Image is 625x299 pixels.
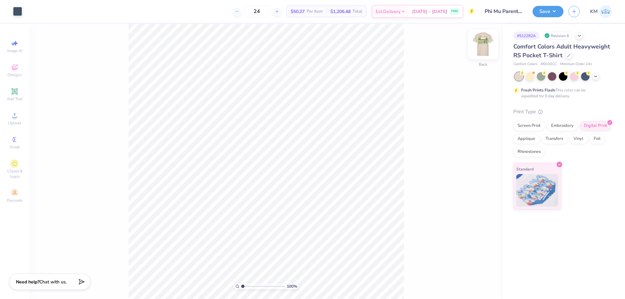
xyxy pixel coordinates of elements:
span: 100 % [287,283,297,289]
div: This color can be expedited for 5 day delivery. [521,87,601,99]
img: Back [470,31,496,57]
img: Standard [516,174,558,207]
span: Decorate [7,198,22,203]
strong: Fresh Prints Flash: [521,88,556,93]
span: $50.27 [291,8,305,15]
span: [DATE] - [DATE] [412,8,447,15]
div: Revision 6 [543,32,573,40]
input: Untitled Design [480,5,528,18]
span: Add Text [7,96,22,102]
span: KM [590,8,598,15]
span: Est. Delivery [376,8,400,15]
span: Comfort Colors Adult Heavyweight RS Pocket T-Shirt [513,43,610,59]
strong: Need help? [16,279,39,285]
div: Vinyl [569,134,588,144]
div: Foil [590,134,605,144]
div: Print Type [513,108,612,116]
span: Designs [7,72,22,77]
span: $1,206.48 [330,8,351,15]
input: – – [244,6,270,17]
span: # 6030CC [541,61,557,67]
div: Applique [513,134,539,144]
a: KM [590,5,612,18]
div: Rhinestones [513,147,545,157]
div: Transfers [541,134,567,144]
div: Back [479,61,487,67]
span: Total [353,8,362,15]
button: Save [533,6,563,17]
span: Image AI [7,48,22,53]
div: Embroidery [547,121,578,131]
span: Upload [8,120,21,126]
div: Digital Print [580,121,611,131]
img: Karl Michael Narciza [599,5,612,18]
span: Minimum Order: 24 + [560,61,592,67]
span: Clipart & logos [3,169,26,179]
span: FREE [451,9,458,14]
div: # 512282A [513,32,539,40]
span: Chat with us. [39,279,67,285]
span: Greek [10,144,20,150]
div: Screen Print [513,121,545,131]
span: Per Item [307,8,323,15]
span: Comfort Colors [513,61,537,67]
span: Standard [516,166,534,172]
